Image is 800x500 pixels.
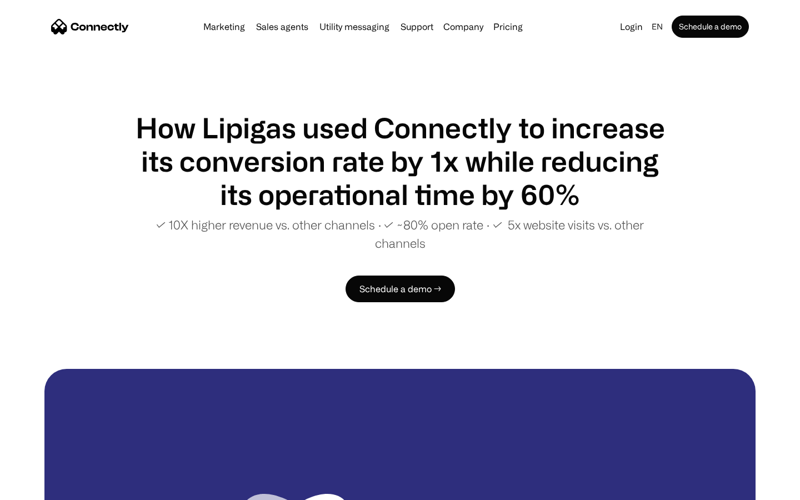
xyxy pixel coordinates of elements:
h1: How Lipigas used Connectly to increase its conversion rate by 1x while reducing its operational t... [133,111,667,211]
a: Schedule a demo [672,16,749,38]
div: Company [443,19,483,34]
div: en [652,19,663,34]
a: Pricing [489,22,527,31]
div: Company [440,19,487,34]
a: Support [396,22,438,31]
a: Sales agents [252,22,313,31]
a: Login [616,19,647,34]
a: Schedule a demo → [346,276,455,302]
a: home [51,18,129,35]
div: en [647,19,669,34]
a: Marketing [199,22,249,31]
p: ✓ 10X higher revenue vs. other channels ∙ ✓ ~80% open rate ∙ ✓ 5x website visits vs. other channels [133,216,667,252]
a: Utility messaging [315,22,394,31]
aside: Language selected: English [11,479,67,496]
ul: Language list [22,481,67,496]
